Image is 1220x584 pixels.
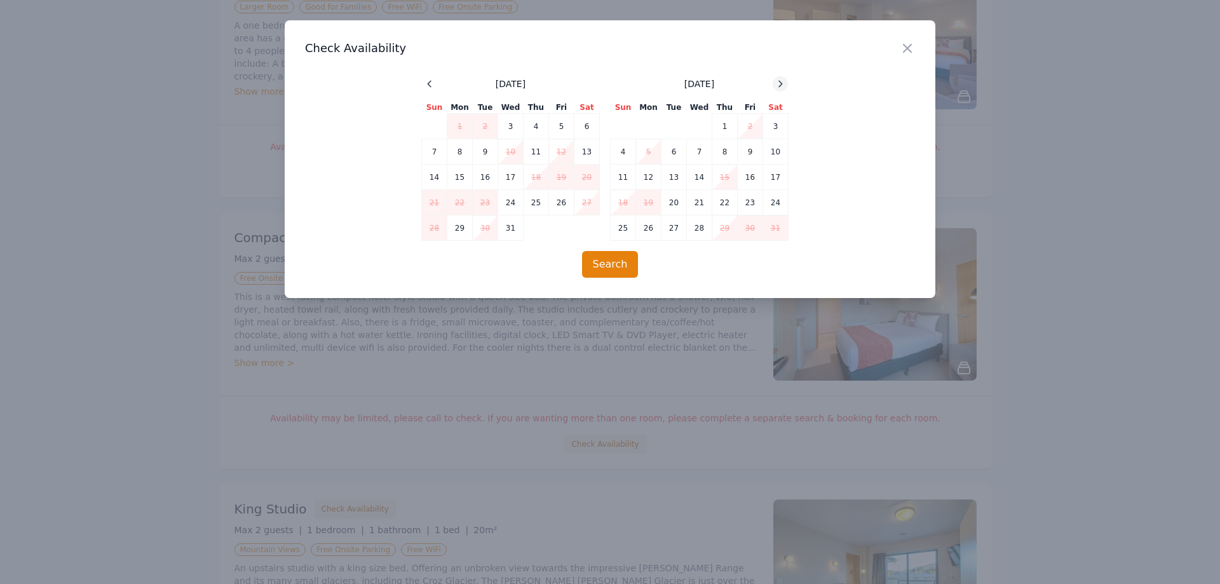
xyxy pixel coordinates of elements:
[524,102,549,114] th: Thu
[498,215,524,241] td: 31
[738,139,763,165] td: 9
[661,165,687,190] td: 13
[498,190,524,215] td: 24
[763,215,789,241] td: 31
[574,102,600,114] th: Sat
[763,190,789,215] td: 24
[611,139,636,165] td: 4
[738,114,763,139] td: 2
[738,190,763,215] td: 23
[447,139,473,165] td: 8
[763,139,789,165] td: 10
[473,114,498,139] td: 2
[447,190,473,215] td: 22
[636,102,661,114] th: Mon
[712,215,738,241] td: 29
[661,139,687,165] td: 6
[574,190,600,215] td: 27
[447,215,473,241] td: 29
[422,165,447,190] td: 14
[712,114,738,139] td: 1
[763,165,789,190] td: 17
[738,165,763,190] td: 16
[763,102,789,114] th: Sat
[661,190,687,215] td: 20
[498,102,524,114] th: Wed
[549,190,574,215] td: 26
[574,165,600,190] td: 20
[582,251,639,278] button: Search
[447,165,473,190] td: 15
[549,165,574,190] td: 19
[496,78,525,90] span: [DATE]
[447,102,473,114] th: Mon
[611,215,636,241] td: 25
[574,114,600,139] td: 6
[447,114,473,139] td: 1
[524,165,549,190] td: 18
[473,165,498,190] td: 16
[636,165,661,190] td: 12
[498,114,524,139] td: 3
[305,41,915,56] h3: Check Availability
[549,114,574,139] td: 5
[712,102,738,114] th: Thu
[687,102,712,114] th: Wed
[549,102,574,114] th: Fri
[473,102,498,114] th: Tue
[549,139,574,165] td: 12
[687,190,712,215] td: 21
[712,165,738,190] td: 15
[738,102,763,114] th: Fri
[611,165,636,190] td: 11
[574,139,600,165] td: 13
[687,139,712,165] td: 7
[636,190,661,215] td: 19
[524,139,549,165] td: 11
[498,139,524,165] td: 10
[687,165,712,190] td: 14
[611,190,636,215] td: 18
[712,139,738,165] td: 8
[712,190,738,215] td: 22
[636,139,661,165] td: 5
[661,215,687,241] td: 27
[687,215,712,241] td: 28
[738,215,763,241] td: 30
[473,215,498,241] td: 30
[422,215,447,241] td: 28
[684,78,714,90] span: [DATE]
[763,114,789,139] td: 3
[498,165,524,190] td: 17
[473,139,498,165] td: 9
[611,102,636,114] th: Sun
[524,190,549,215] td: 25
[636,215,661,241] td: 26
[473,190,498,215] td: 23
[661,102,687,114] th: Tue
[422,139,447,165] td: 7
[422,102,447,114] th: Sun
[524,114,549,139] td: 4
[422,190,447,215] td: 21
